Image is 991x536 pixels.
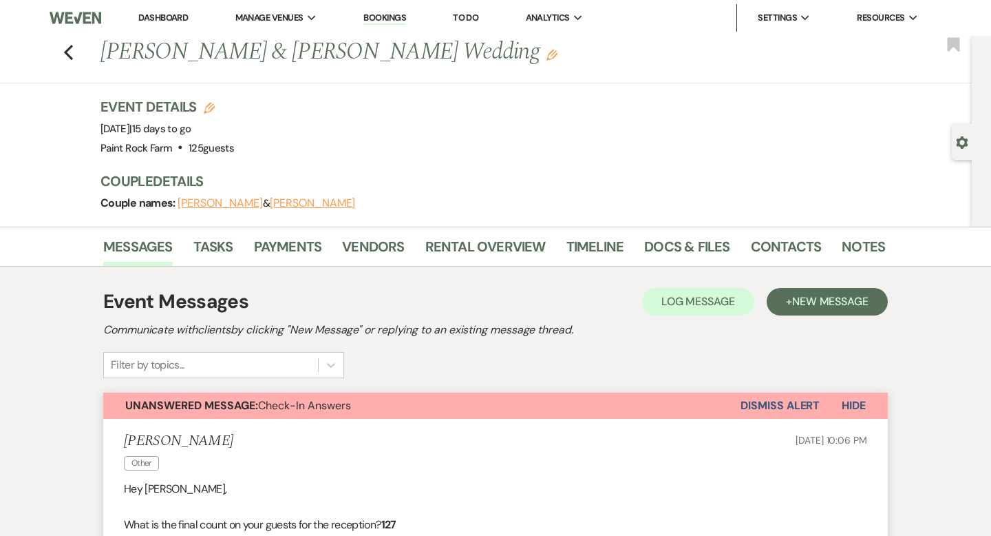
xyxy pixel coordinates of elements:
[546,48,557,61] button: Edit
[842,398,866,413] span: Hide
[270,198,355,209] button: [PERSON_NAME]
[50,3,101,32] img: Weven Logo
[740,393,820,419] button: Dismiss Alert
[235,11,303,25] span: Manage Venues
[566,236,624,266] a: Timeline
[100,172,871,191] h3: Couple Details
[956,135,968,148] button: Open lead details
[100,196,178,210] span: Couple names:
[100,97,234,116] h3: Event Details
[100,122,191,136] span: [DATE]
[425,236,546,266] a: Rental Overview
[103,236,173,266] a: Messages
[100,141,172,155] span: Paint Rock Farm
[193,236,233,266] a: Tasks
[363,12,406,25] a: Bookings
[125,398,258,413] strong: Unanswered Message:
[254,236,322,266] a: Payments
[129,122,191,136] span: |
[124,517,381,532] span: What is the final count on your guests for the reception?
[661,294,735,309] span: Log Message
[842,236,885,266] a: Notes
[103,287,248,316] h1: Event Messages
[381,517,396,532] strong: 127
[138,12,188,23] a: Dashboard
[820,393,888,419] button: Hide
[132,122,191,136] span: 15 days to go
[758,11,797,25] span: Settings
[792,294,869,309] span: New Message
[125,398,351,413] span: Check-In Answers
[453,12,478,23] a: To Do
[178,196,355,210] span: &
[124,456,159,471] span: Other
[103,393,740,419] button: Unanswered Message:Check-In Answers
[111,357,184,373] div: Filter by topics...
[796,434,867,446] span: [DATE] 10:06 PM
[857,11,904,25] span: Resources
[189,141,234,155] span: 125 guests
[103,322,888,338] h2: Communicate with clients by clicking "New Message" or replying to an existing message thread.
[751,236,822,266] a: Contacts
[124,433,233,450] h5: [PERSON_NAME]
[642,288,754,316] button: Log Message
[342,236,404,266] a: Vendors
[178,198,263,209] button: [PERSON_NAME]
[644,236,729,266] a: Docs & Files
[526,11,570,25] span: Analytics
[767,288,888,316] button: +New Message
[100,36,717,69] h1: [PERSON_NAME] & [PERSON_NAME] Wedding
[124,480,867,498] p: Hey [PERSON_NAME],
